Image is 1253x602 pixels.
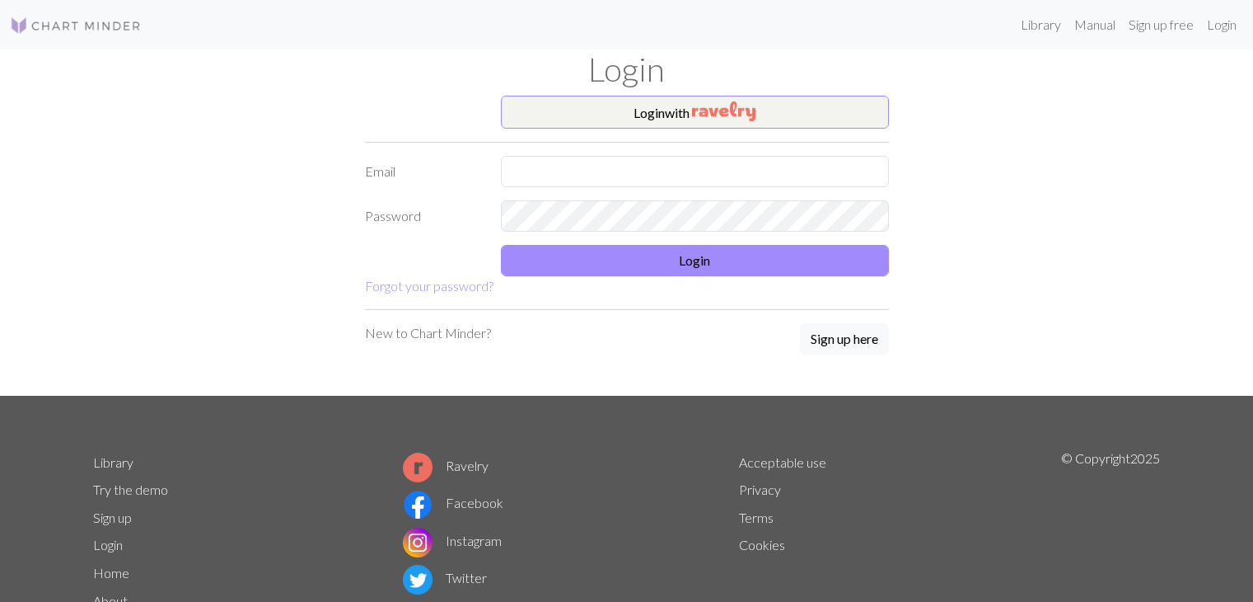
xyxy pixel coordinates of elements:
[1200,8,1243,41] a: Login
[739,510,774,525] a: Terms
[739,482,781,497] a: Privacy
[501,96,889,129] button: Loginwith
[83,49,1171,89] h1: Login
[93,565,129,581] a: Home
[1122,8,1200,41] a: Sign up free
[403,495,503,510] a: Facebook
[365,323,491,343] p: New to Chart Minder?
[10,16,142,35] img: Logo
[93,482,168,497] a: Try the demo
[365,278,493,294] a: Forgot your password?
[403,490,432,520] img: Facebook logo
[800,323,889,355] button: Sign up here
[1014,8,1068,41] a: Library
[403,528,432,557] img: Instagram logo
[403,453,432,482] img: Ravelry logo
[93,537,123,553] a: Login
[403,533,502,548] a: Instagram
[403,570,487,586] a: Twitter
[403,565,432,595] img: Twitter logo
[739,454,826,470] a: Acceptable use
[403,458,489,473] a: Ravelry
[739,537,785,553] a: Cookies
[355,156,491,187] label: Email
[93,510,132,525] a: Sign up
[93,454,133,470] a: Library
[1068,8,1122,41] a: Manual
[692,101,755,121] img: Ravelry
[355,200,491,232] label: Password
[800,323,889,356] a: Sign up here
[501,245,889,276] button: Login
